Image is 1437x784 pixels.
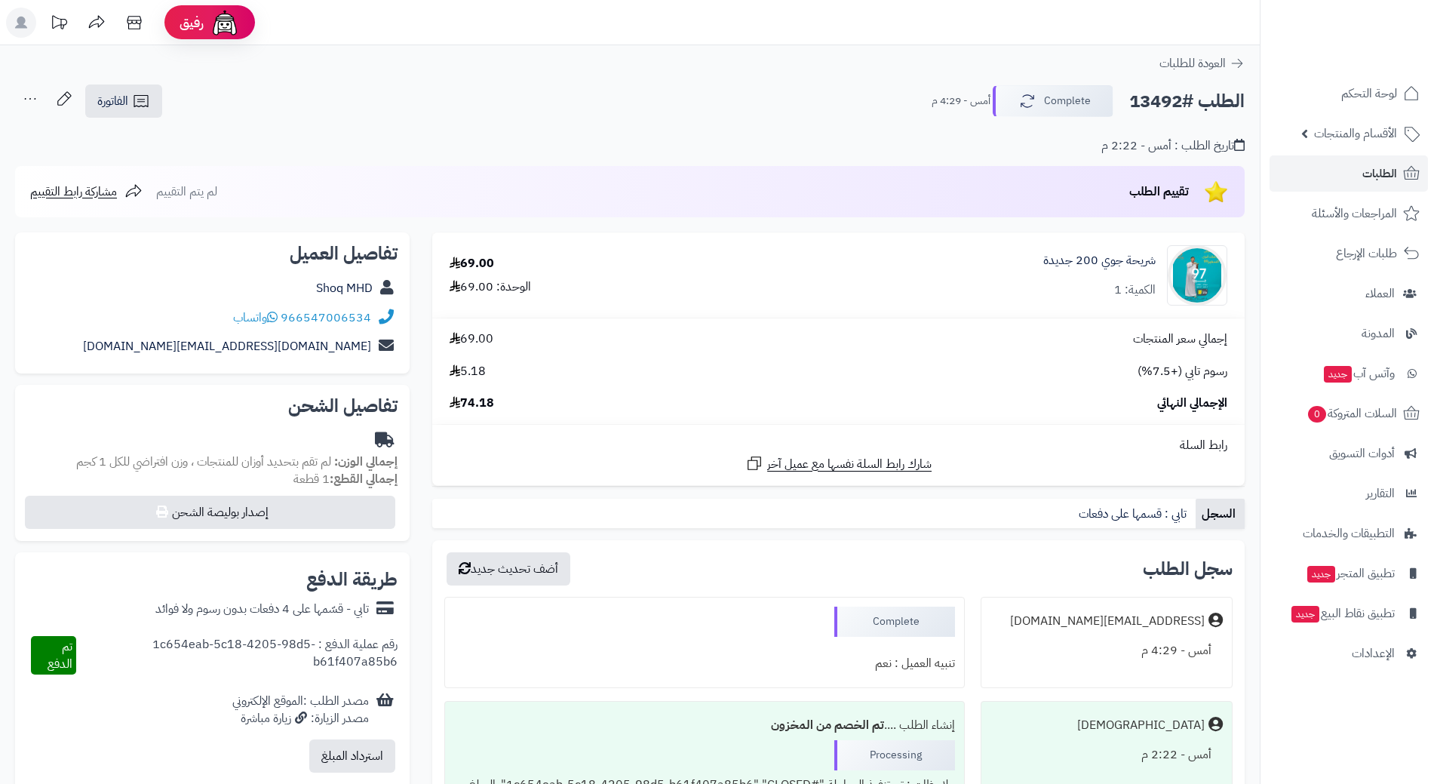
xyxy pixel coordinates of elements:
span: تطبيق نقاط البيع [1290,603,1395,624]
small: أمس - 4:29 م [932,94,990,109]
h2: طريقة الدفع [306,570,398,589]
a: السلات المتروكة0 [1270,395,1428,432]
a: طلبات الإرجاع [1270,235,1428,272]
a: المراجعات والأسئلة [1270,195,1428,232]
div: تاريخ الطلب : أمس - 2:22 م [1101,137,1245,155]
span: لم يتم التقييم [156,183,217,201]
span: العودة للطلبات [1159,54,1226,72]
div: تابي - قسّمها على 4 دفعات بدون رسوم ولا فوائد [155,601,369,618]
span: العملاء [1365,283,1395,304]
span: التقارير [1366,483,1395,504]
b: تم الخصم من المخزون [771,716,884,734]
h3: سجل الطلب [1143,560,1233,578]
span: الإجمالي النهائي [1157,395,1227,412]
div: رابط السلة [438,437,1239,454]
a: وآتس آبجديد [1270,355,1428,392]
span: طلبات الإرجاع [1336,243,1397,264]
div: أمس - 4:29 م [990,636,1223,666]
a: مشاركة رابط التقييم [30,183,143,201]
div: [DEMOGRAPHIC_DATA] [1077,717,1205,734]
span: لم تقم بتحديد أوزان للمنتجات ، وزن افتراضي للكل 1 كجم [76,453,331,471]
strong: إجمالي الوزن: [334,453,398,471]
a: لوحة التحكم [1270,75,1428,112]
span: مشاركة رابط التقييم [30,183,117,201]
span: تم الدفع [48,638,72,673]
span: 74.18 [450,395,494,412]
a: واتساب [233,309,278,327]
span: 69.00 [450,331,493,348]
span: 0 [1308,406,1326,423]
small: 1 قطعة [293,470,398,488]
div: Complete [834,607,955,637]
span: السلات المتروكة [1307,403,1397,424]
a: العودة للطلبات [1159,54,1245,72]
span: الأقسام والمنتجات [1314,123,1397,144]
div: إنشاء الطلب .... [454,711,954,740]
span: جديد [1324,366,1352,383]
span: تطبيق المتجر [1306,563,1395,584]
a: شريحة جوي 200 جديدة [1043,252,1156,269]
span: المراجعات والأسئلة [1312,203,1397,224]
div: مصدر الزيارة: زيارة مباشرة [232,710,369,727]
span: شارك رابط السلة نفسها مع عميل آخر [767,456,932,473]
a: الإعدادات [1270,635,1428,672]
span: وآتس آب [1322,363,1395,384]
a: تطبيق نقاط البيعجديد [1270,595,1428,632]
span: جديد [1307,566,1335,583]
h2: تفاصيل الشحن [27,397,398,415]
span: رفيق [180,14,204,32]
a: تطبيق المتجرجديد [1270,555,1428,592]
div: أمس - 2:22 م [990,740,1223,770]
div: الوحدة: 69.00 [450,278,531,296]
a: Shoq MHD [316,279,373,297]
span: لوحة التحكم [1341,83,1397,104]
div: الكمية: 1 [1114,281,1156,299]
div: 69.00 [450,255,494,272]
div: مصدر الطلب :الموقع الإلكتروني [232,693,369,727]
a: التقارير [1270,475,1428,512]
div: رقم عملية الدفع : 1c654eab-5c18-4205-98d5-b61f407a85b6 [76,636,398,675]
span: الفاتورة [97,92,128,110]
h2: تفاصيل العميل [27,244,398,263]
button: استرداد المبلغ [309,739,395,773]
span: رسوم تابي (+7.5%) [1138,363,1227,380]
a: تابي : قسمها على دفعات [1073,499,1196,529]
a: الطلبات [1270,155,1428,192]
h2: الطلب #13492 [1129,86,1245,117]
span: المدونة [1362,323,1395,344]
a: السجل [1196,499,1245,529]
span: إجمالي سعر المنتجات [1133,331,1227,348]
a: 966547006534 [281,309,371,327]
img: logo-2.png [1334,11,1423,43]
a: العملاء [1270,275,1428,312]
button: أضف تحديث جديد [447,552,570,586]
strong: إجمالي القطع: [330,470,398,488]
span: الإعدادات [1352,643,1395,664]
a: شارك رابط السلة نفسها مع عميل آخر [745,454,932,473]
img: ai-face.png [210,8,240,38]
span: الطلبات [1362,163,1397,184]
a: المدونة [1270,315,1428,352]
a: أدوات التسويق [1270,435,1428,472]
div: [EMAIL_ADDRESS][DOMAIN_NAME] [1010,613,1205,630]
button: Complete [993,85,1113,117]
a: التطبيقات والخدمات [1270,515,1428,552]
a: [DOMAIN_NAME][EMAIL_ADDRESS][DOMAIN_NAME] [83,337,371,355]
button: إصدار بوليصة الشحن [25,496,395,529]
span: جديد [1291,606,1319,623]
span: 5.18 [450,363,486,380]
a: تحديثات المنصة [40,8,78,42]
span: تقييم الطلب [1129,183,1189,201]
div: تنبيه العميل : نعم [454,649,954,678]
img: 1735233906-%D8%AC%D9%88%D9%8A%20200-90x90.jpg [1168,245,1227,306]
span: أدوات التسويق [1329,443,1395,464]
span: التطبيقات والخدمات [1303,523,1395,544]
div: Processing [834,740,955,770]
a: الفاتورة [85,85,162,118]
